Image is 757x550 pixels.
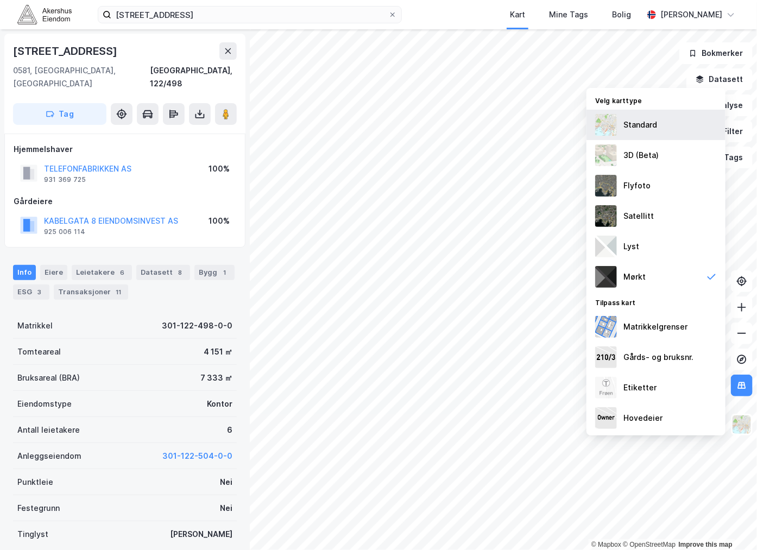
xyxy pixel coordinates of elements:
div: 100% [209,162,230,175]
div: 8 [175,267,186,278]
button: Datasett [686,68,753,90]
div: 3D (Beta) [623,149,659,162]
img: cadastreBorders.cfe08de4b5ddd52a10de.jpeg [595,316,617,338]
button: 301-122-504-0-0 [162,450,232,463]
button: Filter [701,121,753,142]
div: Info [13,265,36,280]
div: Standard [623,118,657,131]
div: Gårdeiere [14,195,236,208]
div: Bruksareal (BRA) [17,371,80,384]
div: Matrikkelgrenser [623,320,687,333]
div: 6 [227,423,232,437]
div: Etiketter [623,381,657,394]
img: majorOwner.b5e170eddb5c04bfeeff.jpeg [595,407,617,429]
div: Satellitt [623,210,654,223]
img: nCdM7BzjoCAAAAAElFTkSuQmCC [595,266,617,288]
img: Z [595,377,617,399]
div: 0581, [GEOGRAPHIC_DATA], [GEOGRAPHIC_DATA] [13,64,150,90]
a: OpenStreetMap [623,541,676,548]
div: 3 [34,287,45,298]
a: Improve this map [679,541,733,548]
div: Anleggseiendom [17,450,81,463]
img: Z [595,144,617,166]
div: Nei [220,476,232,489]
div: Lyst [623,240,639,253]
div: Flyfoto [623,179,651,192]
div: Hjemmelshaver [14,143,236,156]
div: Datasett [136,265,190,280]
a: Mapbox [591,541,621,548]
div: Bolig [612,8,631,21]
div: 100% [209,214,230,227]
div: Festegrunn [17,502,60,515]
img: akershus-eiendom-logo.9091f326c980b4bce74ccdd9f866810c.svg [17,5,72,24]
div: [PERSON_NAME] [170,528,232,541]
button: Bokmerker [679,42,753,64]
div: 6 [117,267,128,278]
img: Z [595,175,617,197]
div: Tilpass kart [586,292,726,312]
div: Tinglyst [17,528,48,541]
div: ESG [13,285,49,300]
div: Velg karttype [586,90,726,110]
div: Mine Tags [549,8,588,21]
input: Søk på adresse, matrikkel, gårdeiere, leietakere eller personer [111,7,388,23]
div: Punktleie [17,476,53,489]
iframe: Chat Widget [703,498,757,550]
div: Eiendomstype [17,397,72,410]
div: 4 151 ㎡ [204,345,232,358]
div: [PERSON_NAME] [660,8,722,21]
button: Tag [13,103,106,125]
img: cadastreKeys.547ab17ec502f5a4ef2b.jpeg [595,346,617,368]
div: 1 [219,267,230,278]
button: Tags [702,147,753,168]
img: Z [731,414,752,435]
div: 11 [113,287,124,298]
div: 301-122-498-0-0 [162,319,232,332]
div: [GEOGRAPHIC_DATA], 122/498 [150,64,237,90]
div: 925 006 114 [44,227,85,236]
img: Z [595,114,617,136]
div: Kontor [207,397,232,410]
div: Tomteareal [17,345,61,358]
div: Gårds- og bruksnr. [623,351,693,364]
div: Leietakere [72,265,132,280]
div: 7 333 ㎡ [200,371,232,384]
div: Eiere [40,265,67,280]
div: Hovedeier [623,412,663,425]
img: luj3wr1y2y3+OchiMxRmMxRlscgabnMEmZ7DJGWxyBpucwSZnsMkZbHIGm5zBJmewyRlscgabnMEmZ7DJGWxyBpucwSZnsMkZ... [595,236,617,257]
div: Nei [220,502,232,515]
div: Bygg [194,265,235,280]
div: 931 369 725 [44,175,86,184]
div: Kontrollprogram for chat [703,498,757,550]
img: 9k= [595,205,617,227]
div: Kart [510,8,525,21]
div: Mørkt [623,270,646,283]
div: Transaksjoner [54,285,128,300]
div: Antall leietakere [17,423,80,437]
div: [STREET_ADDRESS] [13,42,119,60]
div: Matrikkel [17,319,53,332]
